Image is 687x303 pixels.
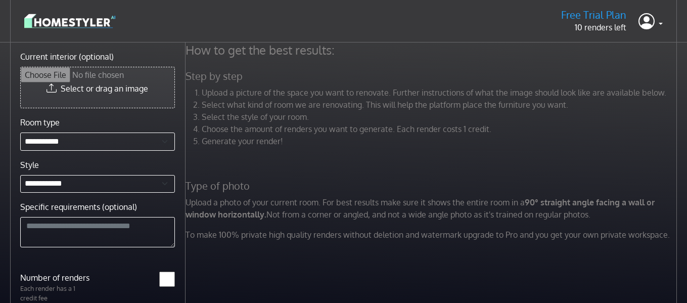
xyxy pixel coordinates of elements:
label: Number of renders [14,272,98,284]
label: Room type [20,116,60,128]
h4: How to get the best results: [179,42,685,58]
img: logo-3de290ba35641baa71223ecac5eacb59cb85b4c7fdf211dc9aaecaaee71ea2f8.svg [24,12,115,30]
h5: Free Trial Plan [561,9,626,21]
strong: 90° straight angle facing a wall or window horizontally. [186,197,655,220]
p: 10 renders left [561,21,626,33]
li: Select what kind of room we are renovating. This will help the platform place the furniture you w... [202,99,679,111]
li: Upload a picture of the space you want to renovate. Further instructions of what the image should... [202,86,679,99]
h5: Type of photo [179,180,685,192]
li: Generate your render! [202,135,679,147]
label: Current interior (optional) [20,51,114,63]
li: Select the style of your room. [202,111,679,123]
h5: Step by step [179,70,685,82]
p: Each render has a 1 credit fee [14,284,98,303]
label: Specific requirements (optional) [20,201,137,213]
label: Style [20,159,39,171]
li: Choose the amount of renders you want to generate. Each render costs 1 credit. [202,123,679,135]
p: Upload a photo of your current room. For best results make sure it shows the entire room in a Not... [179,196,685,221]
p: To make 100% private high quality renders without deletion and watermark upgrade to Pro and you g... [179,229,685,241]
